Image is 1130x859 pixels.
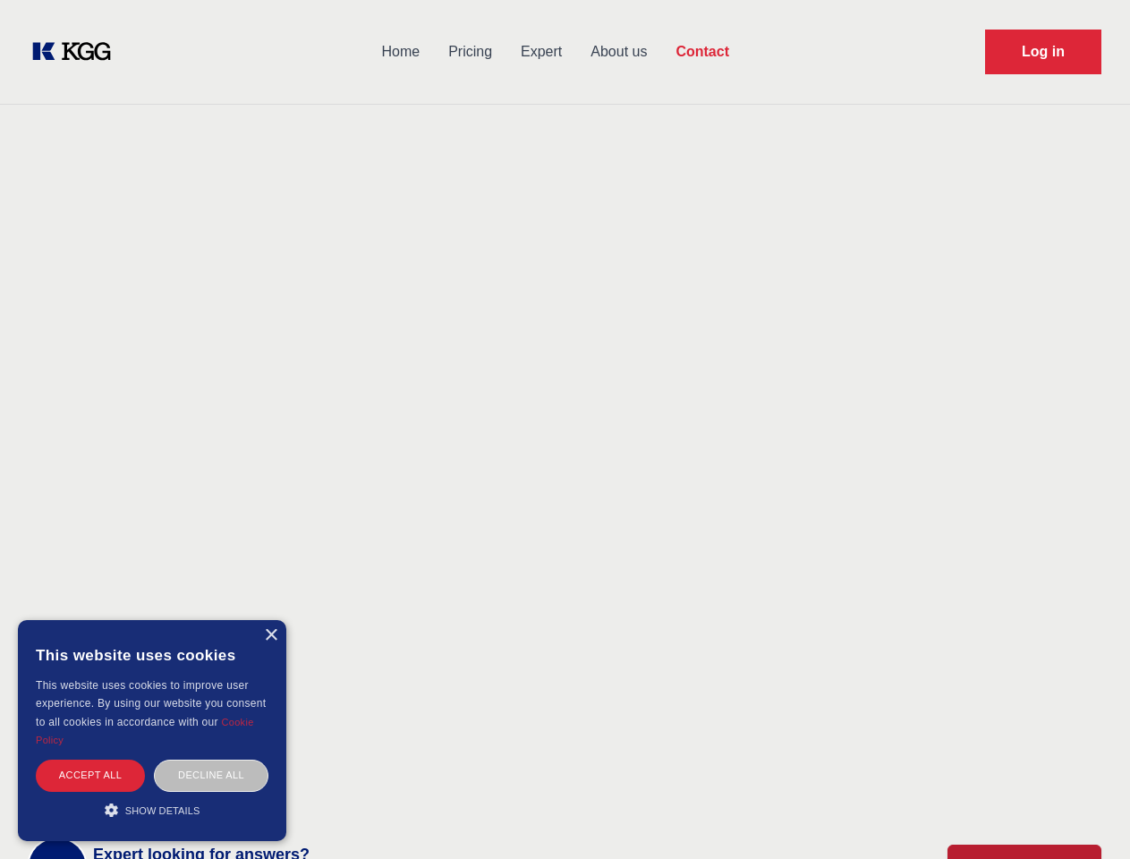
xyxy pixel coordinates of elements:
[264,629,277,642] div: Close
[154,760,268,791] div: Decline all
[36,717,254,745] a: Cookie Policy
[36,760,145,791] div: Accept all
[506,29,576,75] a: Expert
[36,801,268,819] div: Show details
[1041,773,1130,859] iframe: Chat Widget
[36,679,266,728] span: This website uses cookies to improve user experience. By using our website you consent to all coo...
[367,29,434,75] a: Home
[36,634,268,676] div: This website uses cookies
[985,30,1101,74] a: Request Demo
[576,29,661,75] a: About us
[29,38,125,66] a: KOL Knowledge Platform: Talk to Key External Experts (KEE)
[661,29,743,75] a: Contact
[125,805,200,816] span: Show details
[434,29,506,75] a: Pricing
